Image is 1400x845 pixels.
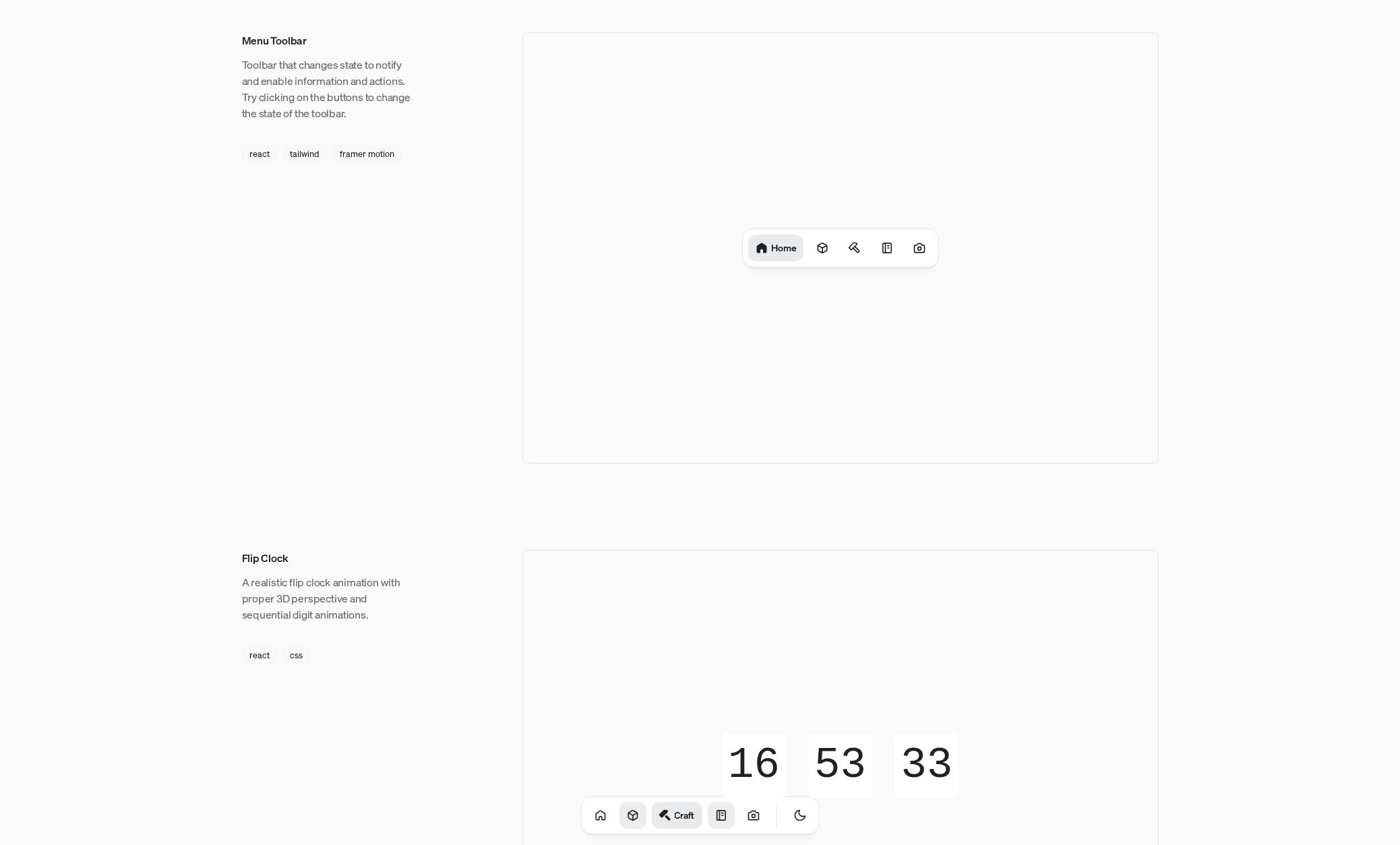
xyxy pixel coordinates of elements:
[242,146,277,162] div: react
[808,733,873,798] div: 53
[651,802,702,829] a: Craft
[722,733,787,798] div: 16
[242,574,415,623] p: A realistic flip clock animation with proper 3D perspective and sequential digit animations.
[242,57,415,121] p: Toolbar that changes state to notify and enable information and actions. Try clicking on the butt...
[242,550,415,566] h3: Flip Clock
[674,809,695,821] h1: Craft
[787,802,814,829] button: Toggle Theme
[282,647,310,664] div: css
[242,32,415,49] h3: Menu Toolbar
[894,733,959,798] div: 32
[242,647,277,664] div: react
[282,146,327,162] div: tailwind
[894,733,959,798] div: 33
[332,146,402,162] div: framer motion
[771,241,797,254] h1: Home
